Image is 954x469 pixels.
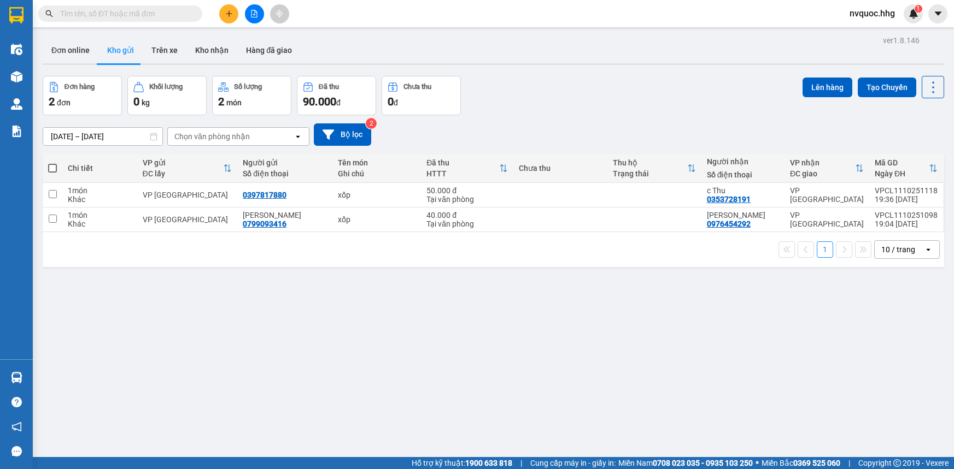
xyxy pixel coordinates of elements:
span: Hỗ trợ kỹ thuật: [412,457,512,469]
span: 2 [218,95,224,108]
button: plus [219,4,238,23]
span: Miền Bắc [762,457,840,469]
div: Đã thu [319,83,339,91]
span: Miền Nam [618,457,753,469]
button: 1 [817,241,833,258]
div: VP [GEOGRAPHIC_DATA] [790,211,864,228]
span: question-circle [11,397,22,407]
div: Số lượng [234,83,262,91]
img: warehouse-icon [11,71,22,82]
div: VP [GEOGRAPHIC_DATA] [790,186,864,204]
button: Kho gửi [98,37,143,63]
div: ver 1.8.146 [883,34,920,46]
div: Chọn văn phòng nhận [174,131,250,142]
span: đơn [57,98,71,107]
button: Số lượng2món [212,76,291,115]
span: 1 [916,5,920,13]
div: 50.000 đ [426,186,508,195]
div: VP [GEOGRAPHIC_DATA] [143,191,232,199]
div: Đã thu [426,158,499,167]
strong: 0708 023 035 - 0935 103 250 [653,459,753,467]
button: caret-down [928,4,947,23]
div: ĐC lấy [143,169,224,178]
span: đ [336,98,341,107]
div: Tại văn phòng [426,219,508,228]
div: HTTT [426,169,499,178]
span: notification [11,421,22,432]
img: logo-vxr [9,7,24,23]
div: 1 món [68,211,132,219]
button: Chưa thu0đ [382,76,461,115]
span: 0 [388,95,394,108]
div: 0353728191 [707,195,751,204]
div: 0799093416 [243,219,286,228]
span: 90.000 [303,95,336,108]
button: Trên xe [143,37,186,63]
div: 19:36 [DATE] [875,195,938,204]
svg: open [924,245,933,254]
div: Người nhận [707,157,779,166]
input: Tìm tên, số ĐT hoặc mã đơn [60,8,189,20]
span: kg [142,98,150,107]
span: ⚪️ [756,461,759,465]
img: warehouse-icon [11,372,22,383]
strong: 1900 633 818 [465,459,512,467]
span: message [11,446,22,456]
div: VPCL1110251118 [875,186,938,195]
span: search [45,10,53,17]
div: Số điện thoại [243,169,327,178]
img: icon-new-feature [909,9,918,19]
th: Toggle SortBy [607,154,701,183]
div: Chi tiết [68,164,132,173]
th: Toggle SortBy [785,154,869,183]
span: | [848,457,850,469]
sup: 1 [915,5,922,13]
button: Lên hàng [803,78,852,97]
div: xốp [338,215,415,224]
div: Tại văn phòng [426,195,508,204]
div: 40.000 đ [426,211,508,219]
span: món [226,98,242,107]
span: | [520,457,522,469]
button: Đơn hàng2đơn [43,76,122,115]
input: Select a date range. [43,128,162,145]
span: plus [225,10,233,17]
div: Khác [68,219,132,228]
svg: open [294,132,302,141]
div: Lan Anh [243,211,327,219]
div: VP gửi [143,158,224,167]
button: Khối lượng0kg [127,76,207,115]
div: Đơn hàng [65,83,95,91]
div: Thu hộ [613,158,687,167]
div: 1 món [68,186,132,195]
div: Khác [68,195,132,204]
button: file-add [245,4,264,23]
div: Người gửi [243,158,327,167]
div: VP [GEOGRAPHIC_DATA] [143,215,232,224]
div: xốp [338,191,415,199]
span: 2 [49,95,55,108]
span: aim [276,10,283,17]
div: ĐC giao [790,169,855,178]
th: Toggle SortBy [869,154,943,183]
div: Ngày ĐH [875,169,929,178]
button: Đơn online [43,37,98,63]
div: 10 / trang [881,244,915,255]
span: file-add [250,10,258,17]
div: 19:04 [DATE] [875,219,938,228]
div: Số điện thoại [707,170,779,179]
button: Đã thu90.000đ [297,76,376,115]
span: 0 [133,95,139,108]
div: 0397817880 [243,191,286,199]
img: solution-icon [11,126,22,137]
button: Kho nhận [186,37,237,63]
img: warehouse-icon [11,44,22,55]
div: VP nhận [790,158,855,167]
span: Cung cấp máy in - giấy in: [530,457,616,469]
th: Toggle SortBy [137,154,238,183]
span: copyright [893,459,901,467]
div: VPCL1110251098 [875,211,938,219]
div: 0976454292 [707,219,751,228]
span: caret-down [933,9,943,19]
span: nvquoc.hhg [841,7,904,20]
